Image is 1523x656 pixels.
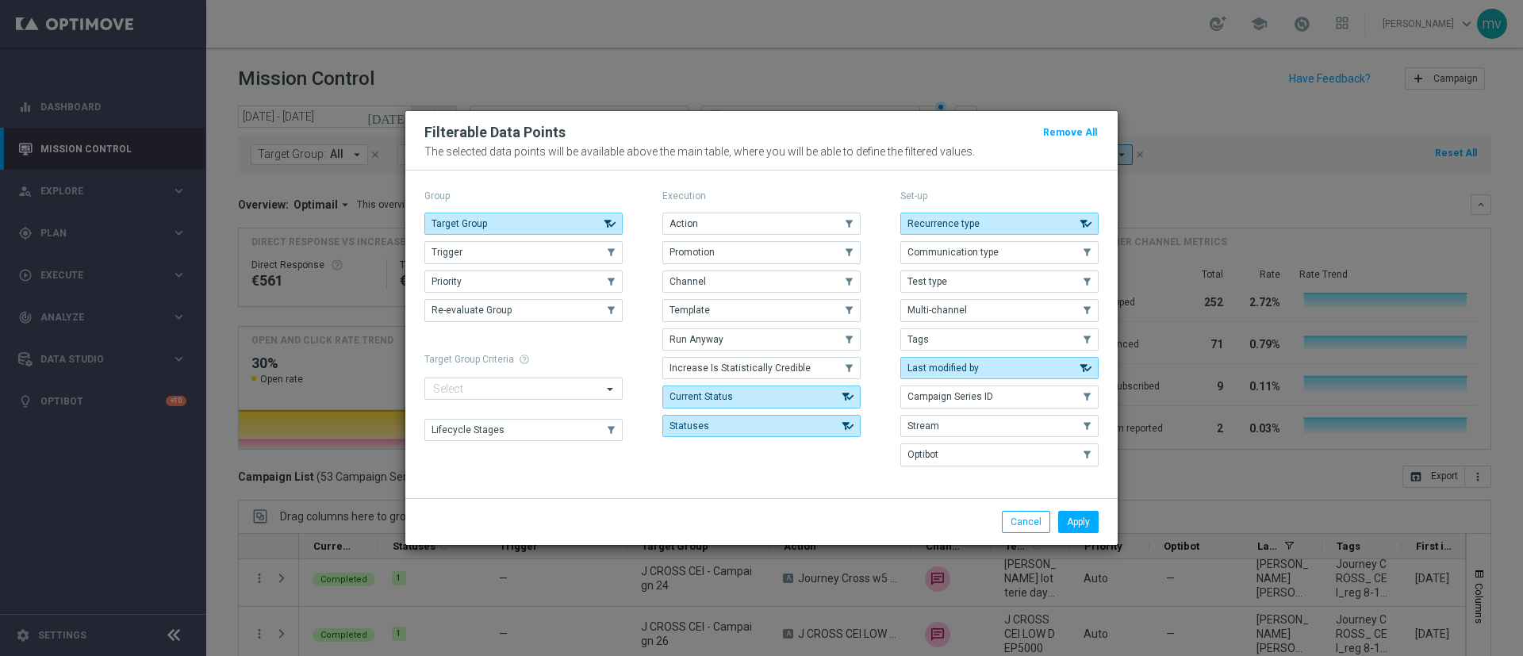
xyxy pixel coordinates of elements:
span: Last modified by [907,363,979,374]
button: Recurrence type [900,213,1099,235]
button: Action [662,213,861,235]
button: Re-evaluate Group [424,299,623,321]
button: Target Group [424,213,623,235]
span: Increase Is Statistically Credible [669,363,811,374]
span: Tags [907,334,929,345]
button: Apply [1058,511,1099,533]
p: Set-up [900,190,1099,202]
span: Multi-channel [907,305,967,316]
button: Tags [900,328,1099,351]
button: Channel [662,270,861,293]
button: Trigger [424,241,623,263]
button: Remove All [1042,124,1099,141]
p: Group [424,190,623,202]
button: Optibot [900,443,1099,466]
button: Last modified by [900,357,1099,379]
button: Multi-channel [900,299,1099,321]
h2: Filterable Data Points [424,123,566,142]
h1: Target Group Criteria [424,354,623,365]
button: Current Status [662,386,861,408]
button: Test type [900,270,1099,293]
p: Execution [662,190,861,202]
button: Run Anyway [662,328,861,351]
span: Trigger [432,247,462,258]
span: Promotion [669,247,715,258]
span: help_outline [519,354,530,365]
button: Stream [900,415,1099,437]
span: Stream [907,420,939,432]
span: Communication type [907,247,999,258]
button: Increase Is Statistically Credible [662,357,861,379]
button: Communication type [900,241,1099,263]
span: Optibot [907,449,938,460]
span: Campaign Series ID [907,391,993,402]
button: Template [662,299,861,321]
span: Template [669,305,710,316]
button: Campaign Series ID [900,386,1099,408]
button: Promotion [662,241,861,263]
span: Target Group [432,218,487,229]
span: Channel [669,276,706,287]
button: Cancel [1002,511,1050,533]
span: Test type [907,276,947,287]
p: The selected data points will be available above the main table, where you will be able to define... [424,145,1099,158]
button: Lifecycle Stages [424,419,623,441]
span: Lifecycle Stages [432,424,504,435]
span: Run Anyway [669,334,723,345]
button: Priority [424,270,623,293]
span: Action [669,218,698,229]
span: Recurrence type [907,218,980,229]
button: Statuses [662,415,861,437]
span: Priority [432,276,462,287]
span: Re-evaluate Group [432,305,512,316]
span: Statuses [669,420,709,432]
span: Current Status [669,391,733,402]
